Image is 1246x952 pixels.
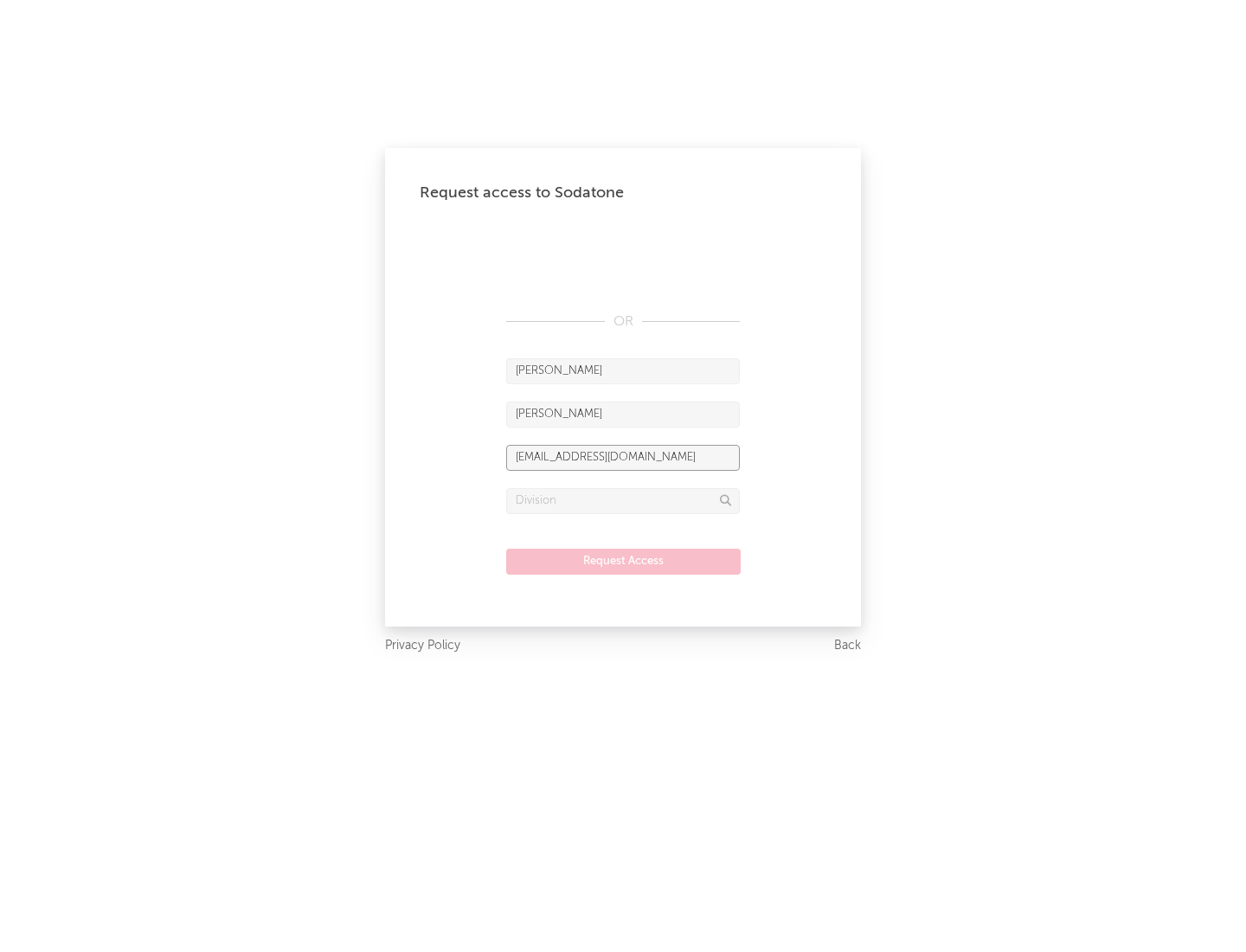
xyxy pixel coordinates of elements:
[506,445,740,471] input: Email
[506,312,740,332] div: OR
[506,488,740,514] input: Division
[385,635,460,657] a: Privacy Policy
[420,183,826,203] div: Request access to Sodatone
[506,402,740,428] input: Last Name
[506,358,740,384] input: First Name
[506,549,741,575] button: Request Access
[834,635,861,657] a: Back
